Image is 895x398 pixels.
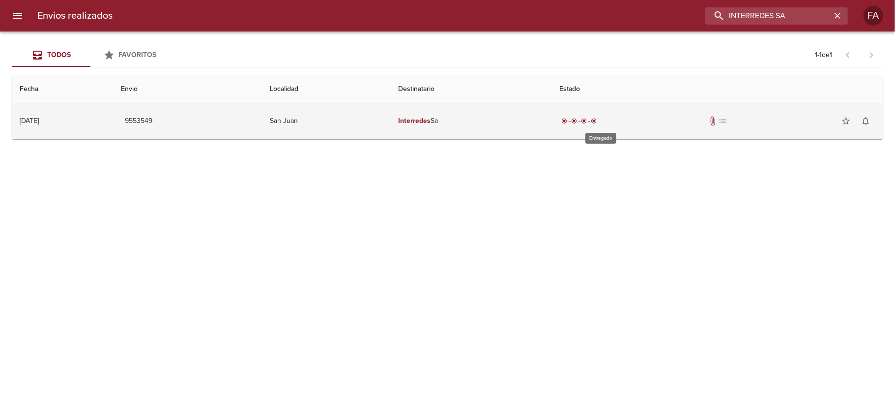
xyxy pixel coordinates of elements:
[262,75,391,103] th: Localidad
[562,118,568,124] span: radio_button_checked
[861,116,870,126] span: notifications_none
[860,43,883,67] span: Pagina siguiente
[552,75,883,103] th: Estado
[6,4,29,28] button: menu
[864,6,883,26] div: FA
[705,7,831,25] input: buscar
[390,75,551,103] th: Destinatario
[12,75,883,139] table: Tabla de envíos del cliente
[262,103,391,139] td: San Juan
[119,51,157,59] span: Favoritos
[121,112,156,130] button: 9553549
[856,111,875,131] button: Activar notificaciones
[398,117,431,125] em: Interredes
[591,118,597,124] span: radio_button_checked
[20,117,39,125] div: [DATE]
[718,116,727,126] span: No tiene pedido asociado
[12,75,113,103] th: Fecha
[390,103,551,139] td: Sa
[836,50,860,60] span: Pagina anterior
[113,75,261,103] th: Envio
[125,115,152,127] span: 9553549
[47,51,71,59] span: Todos
[708,116,718,126] span: Tiene documentos adjuntos
[836,111,856,131] button: Agregar a favoritos
[572,118,577,124] span: radio_button_checked
[581,118,587,124] span: radio_button_checked
[37,8,113,24] h6: Envios realizados
[12,43,169,67] div: Tabs Envios
[841,116,851,126] span: star_border
[864,6,883,26] div: Abrir información de usuario
[815,50,832,60] p: 1 - 1 de 1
